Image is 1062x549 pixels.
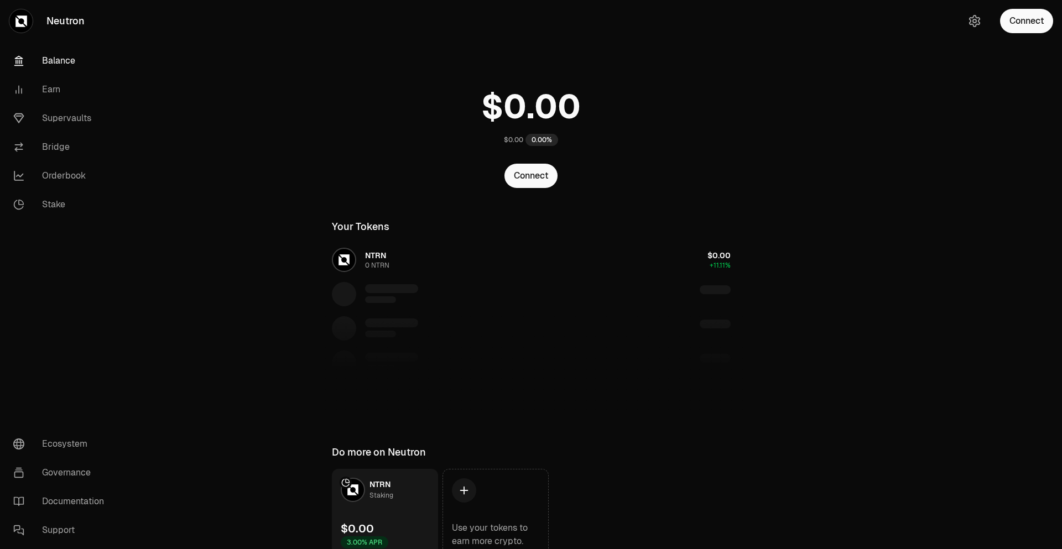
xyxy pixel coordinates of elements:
[525,134,558,146] div: 0.00%
[369,490,393,501] div: Staking
[504,135,523,144] div: $0.00
[332,445,426,460] div: Do more on Neutron
[504,164,558,188] button: Connect
[452,521,539,548] div: Use your tokens to earn more crypto.
[4,516,119,545] a: Support
[4,133,119,161] a: Bridge
[342,479,364,501] img: NTRN Logo
[341,521,374,536] div: $0.00
[4,104,119,133] a: Supervaults
[4,161,119,190] a: Orderbook
[1000,9,1053,33] button: Connect
[4,458,119,487] a: Governance
[4,430,119,458] a: Ecosystem
[4,46,119,75] a: Balance
[332,219,389,234] div: Your Tokens
[4,487,119,516] a: Documentation
[341,536,388,548] div: 3.00% APR
[4,190,119,219] a: Stake
[4,75,119,104] a: Earn
[369,479,391,489] span: NTRN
